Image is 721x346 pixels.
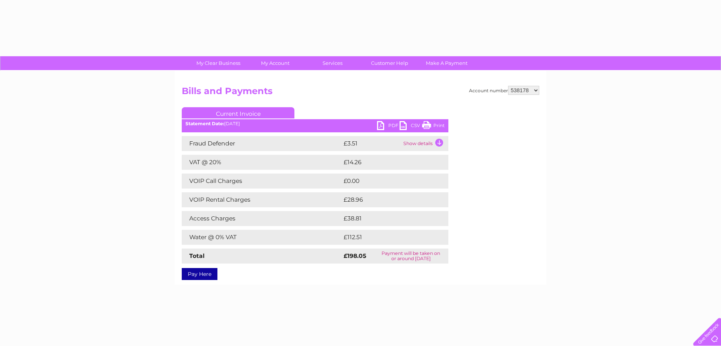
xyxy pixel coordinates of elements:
td: £0.00 [342,174,431,189]
a: CSV [400,121,422,132]
div: Account number [469,86,539,95]
td: VOIP Call Charges [182,174,342,189]
strong: Total [189,252,205,259]
h2: Bills and Payments [182,86,539,100]
a: Print [422,121,445,132]
strong: £198.05 [344,252,366,259]
td: £3.51 [342,136,401,151]
td: £38.81 [342,211,433,226]
td: VOIP Rental Charges [182,192,342,207]
a: Current Invoice [182,107,294,118]
a: Services [302,56,364,70]
div: [DATE] [182,121,448,126]
a: Make A Payment [416,56,478,70]
td: Access Charges [182,211,342,226]
b: Statement Date: [186,121,224,126]
td: Show details [401,136,448,151]
a: My Clear Business [187,56,249,70]
td: Fraud Defender [182,136,342,151]
td: Water @ 0% VAT [182,230,342,245]
td: £112.51 [342,230,433,245]
td: Payment will be taken on or around [DATE] [373,249,448,264]
a: Pay Here [182,268,217,280]
td: VAT @ 20% [182,155,342,170]
a: PDF [377,121,400,132]
td: £28.96 [342,192,434,207]
td: £14.26 [342,155,433,170]
a: My Account [244,56,306,70]
a: Customer Help [359,56,421,70]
